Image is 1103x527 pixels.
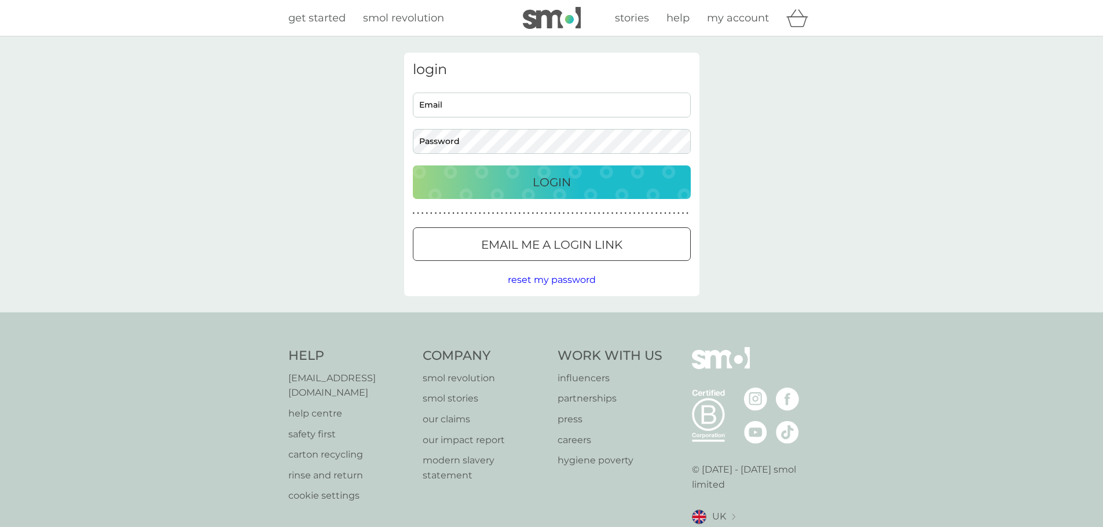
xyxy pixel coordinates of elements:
[413,61,691,78] h3: login
[558,211,560,216] p: ●
[481,235,622,254] p: Email me a login link
[413,165,691,199] button: Login
[682,211,684,216] p: ●
[363,12,444,24] span: smol revolution
[533,173,571,191] p: Login
[732,514,735,520] img: select a new location
[558,347,662,365] h4: Work With Us
[673,211,675,216] p: ●
[439,211,441,216] p: ●
[435,211,437,216] p: ●
[483,211,486,216] p: ●
[629,211,631,216] p: ●
[288,371,412,400] a: [EMAIL_ADDRESS][DOMAIN_NAME]
[686,211,688,216] p: ●
[488,211,490,216] p: ●
[692,510,706,524] img: UK flag
[426,211,428,216] p: ●
[558,391,662,406] p: partnerships
[545,211,547,216] p: ●
[558,453,662,468] a: hygiene poverty
[527,211,530,216] p: ●
[776,388,799,411] img: visit the smol Facebook page
[288,347,412,365] h4: Help
[413,211,415,216] p: ●
[413,227,691,261] button: Email me a login link
[461,211,463,216] p: ●
[580,211,582,216] p: ●
[474,211,477,216] p: ●
[647,211,649,216] p: ●
[492,211,494,216] p: ●
[523,211,525,216] p: ●
[423,433,546,448] a: our impact report
[776,421,799,444] img: visit the smol Tiktok page
[288,10,346,27] a: get started
[567,211,569,216] p: ●
[457,211,459,216] p: ●
[288,468,412,483] a: rinse and return
[576,211,578,216] p: ●
[523,7,581,29] img: smol
[602,211,604,216] p: ●
[423,391,546,406] a: smol stories
[505,211,508,216] p: ●
[655,211,658,216] p: ●
[423,412,546,427] a: our claims
[288,12,346,24] span: get started
[508,272,596,288] button: reset my password
[666,10,690,27] a: help
[363,10,444,27] a: smol revolution
[620,211,622,216] p: ●
[510,211,512,216] p: ●
[625,211,627,216] p: ●
[288,406,412,421] a: help centre
[288,447,412,462] p: carton recycling
[677,211,680,216] p: ●
[558,433,662,448] a: careers
[423,371,546,386] a: smol revolution
[666,12,690,24] span: help
[669,211,671,216] p: ●
[519,211,521,216] p: ●
[651,211,653,216] p: ●
[549,211,552,216] p: ●
[514,211,516,216] p: ●
[288,427,412,442] a: safety first
[430,211,433,216] p: ●
[615,211,618,216] p: ●
[541,211,543,216] p: ●
[508,274,596,285] span: reset my password
[558,371,662,386] a: influencers
[633,211,636,216] p: ●
[607,211,609,216] p: ●
[288,488,412,503] a: cookie settings
[744,388,767,411] img: visit the smol Instagram page
[496,211,499,216] p: ●
[466,211,468,216] p: ●
[692,462,815,492] p: © [DATE] - [DATE] smol limited
[744,421,767,444] img: visit the smol Youtube page
[501,211,503,216] p: ●
[479,211,481,216] p: ●
[615,10,649,27] a: stories
[422,211,424,216] p: ●
[642,211,644,216] p: ●
[712,509,726,524] span: UK
[598,211,600,216] p: ●
[585,211,587,216] p: ●
[444,211,446,216] p: ●
[692,347,750,386] img: smol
